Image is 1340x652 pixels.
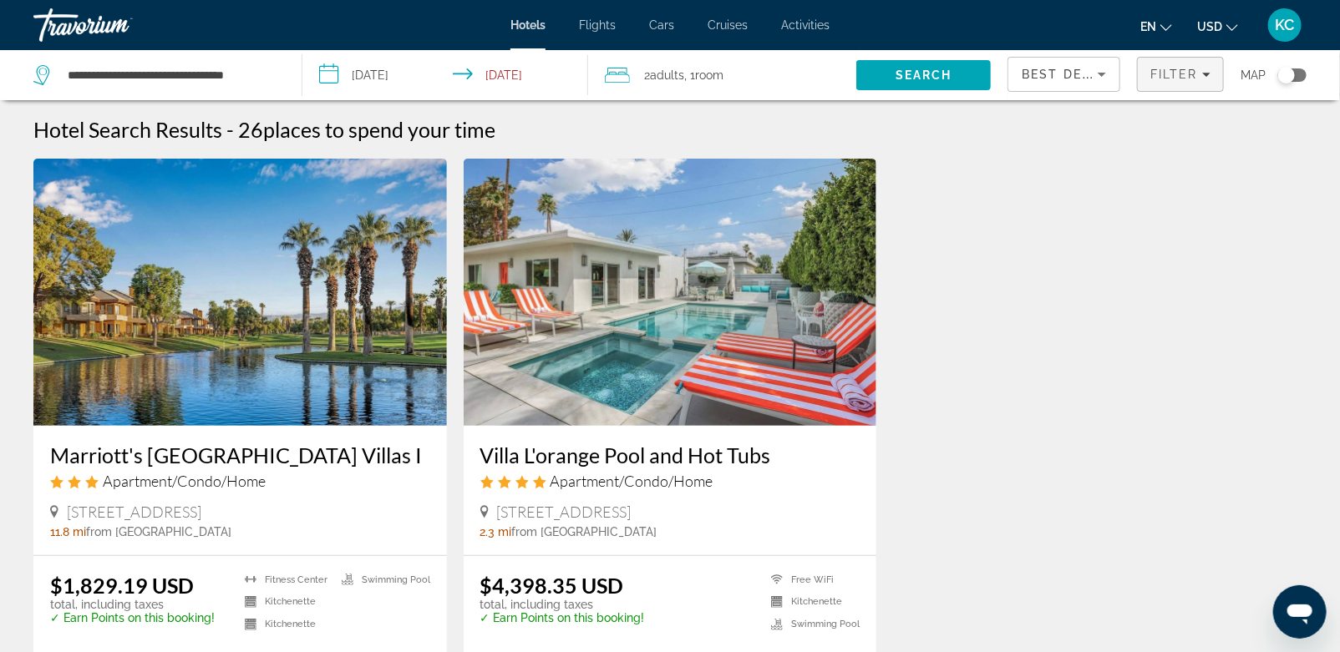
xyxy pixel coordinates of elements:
span: Search [896,68,952,82]
span: Apartment/Condo/Home [103,472,266,490]
span: Room [696,68,724,82]
span: Adults [651,68,685,82]
span: 2.3 mi [480,525,512,538]
span: KC [1276,17,1295,33]
span: Apartment/Condo/Home [551,472,713,490]
span: USD [1197,20,1222,33]
span: [STREET_ADDRESS] [67,503,201,521]
a: Hotels [510,18,546,32]
div: 4 star Apartment [480,472,860,490]
li: Swimming Pool [333,573,430,587]
span: 2 [645,63,685,87]
span: Best Deals [1022,68,1109,81]
button: Travelers: 2 adults, 0 children [588,50,857,100]
p: total, including taxes [50,598,215,611]
li: Fitness Center [236,573,333,587]
a: Marriott's [GEOGRAPHIC_DATA] Villas I [50,442,430,468]
span: Filter [1150,68,1198,81]
button: Change language [1140,14,1172,38]
ins: $1,829.19 USD [50,573,194,598]
ins: $4,398.35 USD [480,573,624,598]
button: Filters [1137,57,1224,92]
span: , 1 [685,63,724,87]
input: Search hotel destination [66,63,277,88]
a: Activities [781,18,830,32]
img: Marriott's Desert Springs Villas I [33,159,447,426]
div: 3 star Apartment [50,472,430,490]
mat-select: Sort by [1022,64,1106,84]
li: Kitchenette [763,595,860,609]
a: Cars [649,18,674,32]
button: Toggle map [1266,68,1307,83]
span: places to spend your time [263,117,495,142]
img: Villa L'orange Pool and Hot Tubs [464,159,877,426]
a: Villa L'orange Pool and Hot Tubs [480,442,860,468]
span: from [GEOGRAPHIC_DATA] [512,525,657,538]
a: Cruises [708,18,748,32]
iframe: Button to launch messaging window [1273,585,1327,639]
a: Travorium [33,3,200,47]
span: - [226,117,234,142]
li: Kitchenette [236,595,333,609]
button: Search [856,60,991,90]
p: ✓ Earn Points on this booking! [480,611,645,624]
span: en [1140,20,1156,33]
button: Select check in and out date [302,50,588,100]
h2: 26 [238,117,495,142]
span: [STREET_ADDRESS] [497,503,632,521]
button: Change currency [1197,14,1238,38]
li: Kitchenette [236,617,333,631]
h1: Hotel Search Results [33,117,222,142]
a: Flights [579,18,616,32]
span: Map [1241,63,1266,87]
span: 11.8 mi [50,525,86,538]
li: Free WiFi [763,573,860,587]
p: ✓ Earn Points on this booking! [50,611,215,624]
span: from [GEOGRAPHIC_DATA] [86,525,231,538]
button: User Menu [1263,8,1307,43]
li: Swimming Pool [763,617,860,631]
p: total, including taxes [480,598,645,611]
